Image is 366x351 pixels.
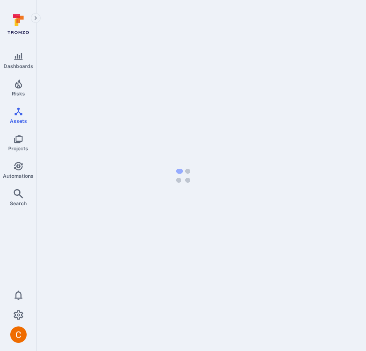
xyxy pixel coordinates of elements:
span: Dashboards [4,63,33,69]
button: Expand navigation menu [31,13,41,23]
span: Projects [8,145,28,152]
span: Assets [10,118,27,124]
span: Automations [3,173,34,179]
i: Expand navigation menu [33,15,39,22]
img: ACg8ocJuq_DPPTkXyD9OlTnVLvDrpObecjcADscmEHLMiTyEnTELew=s96-c [10,326,27,343]
span: Risks [12,91,25,97]
span: Search [10,200,27,206]
div: Camilo Rivera [10,326,27,343]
